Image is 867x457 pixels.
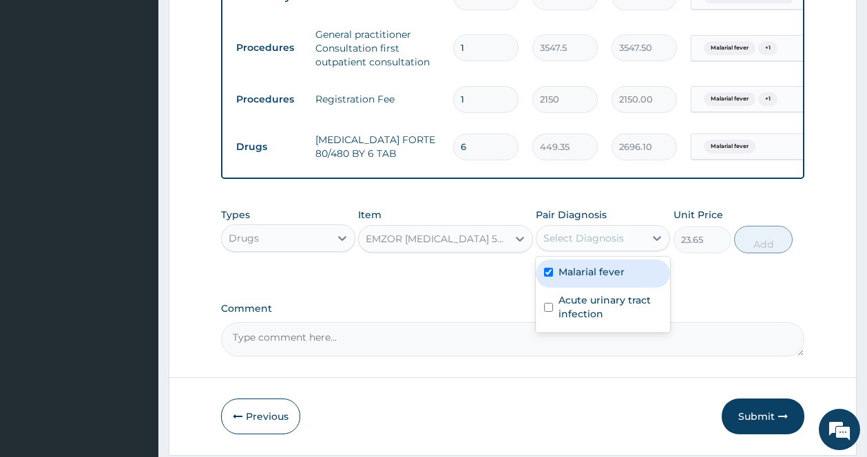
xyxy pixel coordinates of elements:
[673,208,723,222] label: Unit Price
[704,140,755,153] span: Malarial fever
[366,232,509,246] div: EMZOR [MEDICAL_DATA] 500mg
[80,139,190,278] span: We're online!
[221,303,804,315] label: Comment
[221,398,300,434] button: Previous
[536,208,607,222] label: Pair Diagnosis
[704,92,755,106] span: Malarial fever
[221,209,250,221] label: Types
[229,134,309,160] td: Drugs
[309,126,446,167] td: [MEDICAL_DATA] FORTE 80/480 BY 6 TAB
[309,85,446,113] td: Registration Fee
[558,265,625,279] label: Malarial fever
[358,208,382,222] label: Item
[309,21,446,76] td: General practitioner Consultation first outpatient consultation
[229,87,309,112] td: Procedures
[543,231,624,245] div: Select Diagnosis
[7,308,262,356] textarea: Type your message and hit 'Enter'
[229,35,309,61] td: Procedures
[734,226,793,253] button: Add
[558,293,662,321] label: Acute urinary tract infection
[722,398,804,434] button: Submit
[25,69,56,103] img: d_794563401_company_1708531726252_794563401
[226,7,259,40] div: Minimize live chat window
[758,41,777,55] span: + 1
[704,41,755,55] span: Malarial fever
[229,231,259,245] div: Drugs
[72,77,231,95] div: Chat with us now
[758,92,777,106] span: + 1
